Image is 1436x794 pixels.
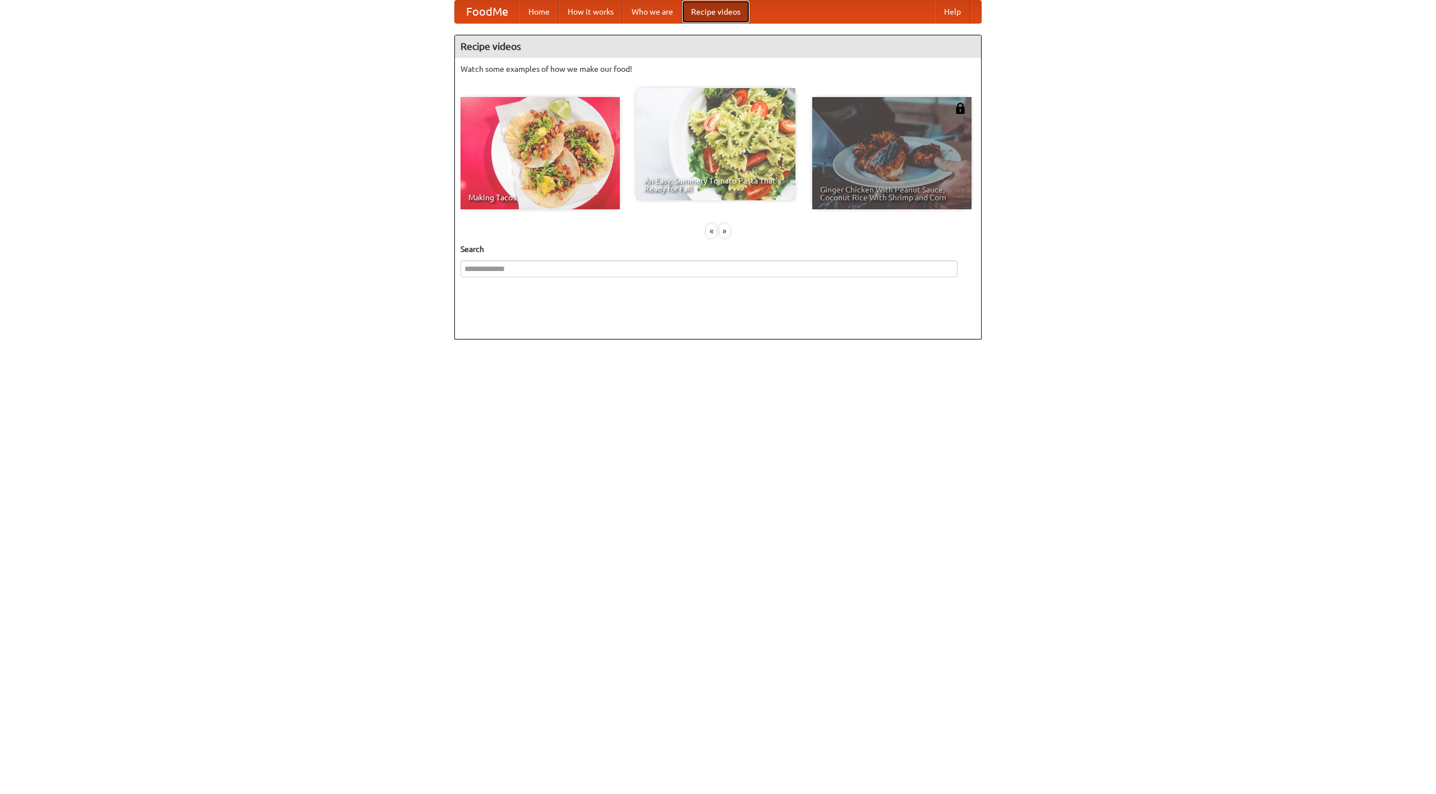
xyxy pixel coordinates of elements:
a: FoodMe [455,1,519,23]
img: 483408.png [955,103,966,114]
a: Help [935,1,970,23]
a: Making Tacos [461,97,620,209]
h4: Recipe videos [455,35,981,58]
h5: Search [461,244,975,255]
div: « [706,224,716,238]
a: Recipe videos [682,1,749,23]
span: An Easy, Summery Tomato Pasta That's Ready for Fall [644,177,788,192]
p: Watch some examples of how we make our food! [461,63,975,75]
a: How it works [559,1,623,23]
a: An Easy, Summery Tomato Pasta That's Ready for Fall [636,88,795,200]
span: Making Tacos [468,194,612,201]
div: » [720,224,730,238]
a: Home [519,1,559,23]
a: Who we are [623,1,682,23]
